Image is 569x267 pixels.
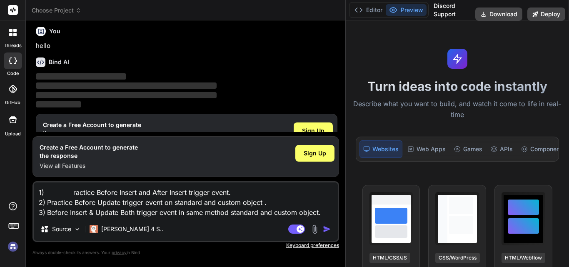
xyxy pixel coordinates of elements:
[475,7,522,21] button: Download
[32,6,81,15] span: Choose Project
[4,42,22,49] label: threads
[304,149,326,157] span: Sign Up
[43,121,141,137] h1: Create a Free Account to generate the response
[36,82,217,89] span: ‌
[36,41,337,51] p: hello
[32,242,339,249] p: Keyboard preferences
[7,70,19,77] label: code
[386,4,427,16] button: Preview
[310,225,319,234] img: attachment
[34,182,338,217] textarea: 1) ractice Before Insert and After Insert trigger event. 2) Practice Before Update trigger event ...
[52,225,71,233] p: Source
[323,225,331,233] img: icon
[435,253,480,263] div: CSS/WordPress
[36,92,217,98] span: ‌
[351,4,386,16] button: Editor
[359,140,402,158] div: Websites
[369,253,410,263] div: HTML/CSS/JS
[40,162,138,170] p: View all Features
[404,140,449,158] div: Web Apps
[527,7,565,21] button: Deploy
[5,130,21,137] label: Upload
[5,99,20,106] label: GitHub
[49,58,69,66] h6: Bind AI
[32,249,339,257] p: Always double-check its answers. Your in Bind
[112,250,127,255] span: privacy
[36,73,126,80] span: ‌
[502,253,545,263] div: HTML/Webflow
[351,99,564,120] p: Describe what you want to build, and watch it come to life in real-time
[518,140,569,158] div: Components
[487,140,516,158] div: APIs
[101,225,163,233] p: [PERSON_NAME] 4 S..
[6,240,20,254] img: signin
[451,140,486,158] div: Games
[36,101,81,107] span: ‌
[351,79,564,94] h1: Turn ideas into code instantly
[302,127,324,135] span: Sign Up
[40,143,138,160] h1: Create a Free Account to generate the response
[74,226,81,233] img: Pick Models
[49,27,60,35] h6: You
[90,225,98,233] img: Claude 4 Sonnet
